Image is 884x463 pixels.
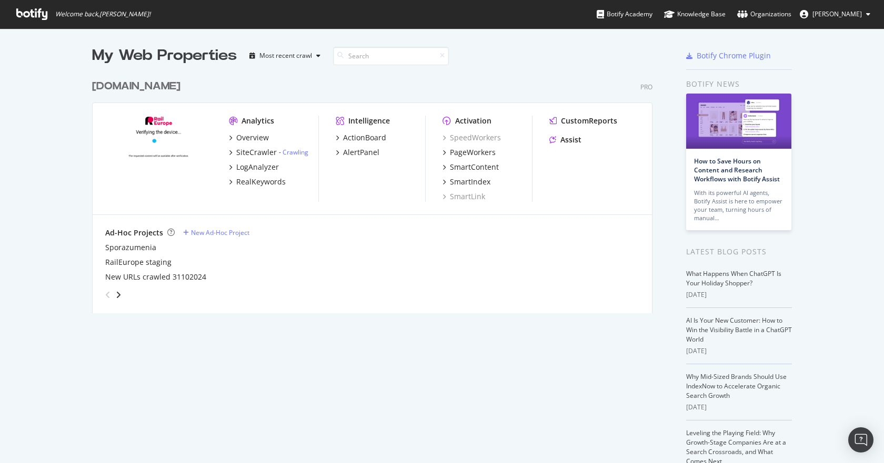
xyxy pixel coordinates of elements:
[686,78,792,90] div: Botify news
[450,177,490,187] div: SmartIndex
[343,147,379,158] div: AlertPanel
[343,132,386,143] div: ActionBoard
[686,290,792,300] div: [DATE]
[105,242,156,253] a: Sporazumenia
[686,372,787,400] a: Why Mid-Sized Brands Should Use IndexNow to Accelerate Organic Search Growth
[686,316,792,344] a: AI Is Your New Customer: How to Win the Visibility Battle in a ChatGPT World
[183,228,249,237] a: New Ad-Hoc Project
[549,116,617,126] a: CustomReports
[229,177,286,187] a: RealKeywords
[105,116,212,201] img: raileurope.com
[105,228,163,238] div: Ad-Hoc Projects
[92,79,185,94] a: [DOMAIN_NAME]
[443,191,485,202] a: SmartLink
[242,116,274,126] div: Analytics
[236,147,277,158] div: SiteCrawler
[737,9,791,19] div: Organizations
[236,162,279,172] div: LogAnalyzer
[549,135,581,145] a: Assist
[105,257,172,267] a: RailEurope staging
[848,427,873,452] div: Open Intercom Messenger
[686,246,792,258] div: Latest Blog Posts
[229,132,269,143] a: Overview
[694,157,780,183] a: How to Save Hours on Content and Research Workflows with Botify Assist
[686,94,791,149] img: How to Save Hours on Content and Research Workflows with Botify Assist
[191,228,249,237] div: New Ad-Hoc Project
[561,116,617,126] div: CustomReports
[686,269,781,287] a: What Happens When ChatGPT Is Your Holiday Shopper?
[245,47,325,64] button: Most recent crawl
[443,147,496,158] a: PageWorkers
[229,162,279,172] a: LogAnalyzer
[560,135,581,145] div: Assist
[450,162,499,172] div: SmartContent
[283,148,308,157] a: Crawling
[791,6,879,23] button: [PERSON_NAME]
[229,147,308,158] a: SiteCrawler- Crawling
[101,286,115,303] div: angle-left
[450,147,496,158] div: PageWorkers
[812,9,862,18] span: Lachezar Stamatov
[236,132,269,143] div: Overview
[686,403,792,412] div: [DATE]
[115,290,122,300] div: angle-right
[697,50,771,61] div: Botify Chrome Plugin
[105,272,206,282] a: New URLs crawled 31102024
[686,50,771,61] a: Botify Chrome Plugin
[92,79,180,94] div: [DOMAIN_NAME]
[597,9,652,19] div: Botify Academy
[686,346,792,356] div: [DATE]
[92,66,661,313] div: grid
[336,147,379,158] a: AlertPanel
[443,177,490,187] a: SmartIndex
[640,83,652,91] div: Pro
[348,116,390,126] div: Intelligence
[279,148,308,157] div: -
[664,9,726,19] div: Knowledge Base
[443,162,499,172] a: SmartContent
[455,116,491,126] div: Activation
[236,177,286,187] div: RealKeywords
[55,10,150,18] span: Welcome back, [PERSON_NAME] !
[92,45,237,66] div: My Web Properties
[259,53,312,59] div: Most recent crawl
[694,189,783,222] div: With its powerful AI agents, Botify Assist is here to empower your team, turning hours of manual…
[336,132,386,143] a: ActionBoard
[333,47,449,65] input: Search
[443,132,501,143] a: SpeedWorkers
